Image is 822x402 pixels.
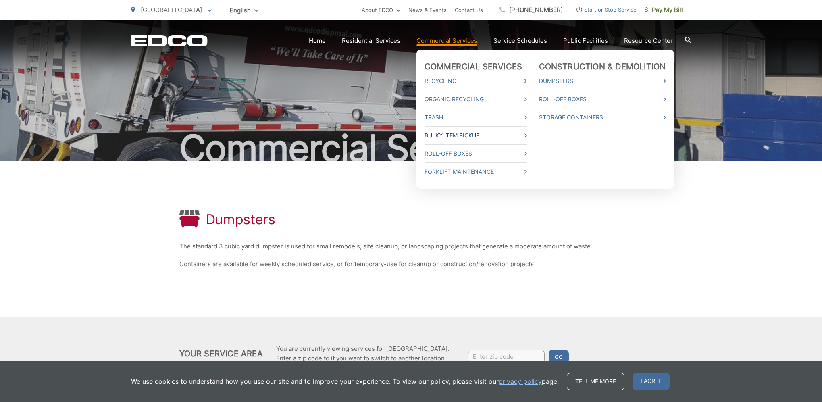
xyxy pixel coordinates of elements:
[425,167,527,177] a: Forklift Maintenance
[624,36,673,46] a: Resource Center
[425,62,522,71] a: Commercial Services
[206,211,275,227] h1: Dumpsters
[499,377,542,386] a: privacy policy
[141,6,202,14] span: [GEOGRAPHIC_DATA]
[362,5,400,15] a: About EDCO
[539,76,666,86] a: Dumpsters
[539,94,666,104] a: Roll-Off Boxes
[425,94,527,104] a: Organic Recycling
[455,5,483,15] a: Contact Us
[539,62,666,71] a: Construction & Demolition
[425,112,527,122] a: Trash
[224,3,264,17] span: English
[468,350,545,364] input: Enter zip code
[276,344,449,363] p: You are currently viewing services for [GEOGRAPHIC_DATA]. Enter a zip code to if you want to swit...
[131,35,208,46] a: EDCD logo. Return to the homepage.
[549,350,569,364] button: Go
[425,149,527,158] a: Roll-Off Boxes
[408,5,447,15] a: News & Events
[179,242,643,251] p: The standard 3 cubic yard dumpster is used for small remodels, site cleanup, or landscaping proje...
[179,349,263,358] h2: Your Service Area
[563,36,608,46] a: Public Facilities
[645,5,683,15] span: Pay My Bill
[425,76,527,86] a: Recycling
[309,36,326,46] a: Home
[131,377,559,386] p: We use cookies to understand how you use our site and to improve your experience. To view our pol...
[179,259,643,269] p: Containers are available for weekly scheduled service, or for temporary-use for cleanup or constr...
[567,373,624,390] a: Tell me more
[633,373,670,390] span: I agree
[539,112,666,122] a: Storage Containers
[416,36,477,46] a: Commercial Services
[342,36,400,46] a: Residential Services
[131,128,691,169] h2: Commercial Services
[425,131,527,140] a: Bulky Item Pickup
[493,36,547,46] a: Service Schedules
